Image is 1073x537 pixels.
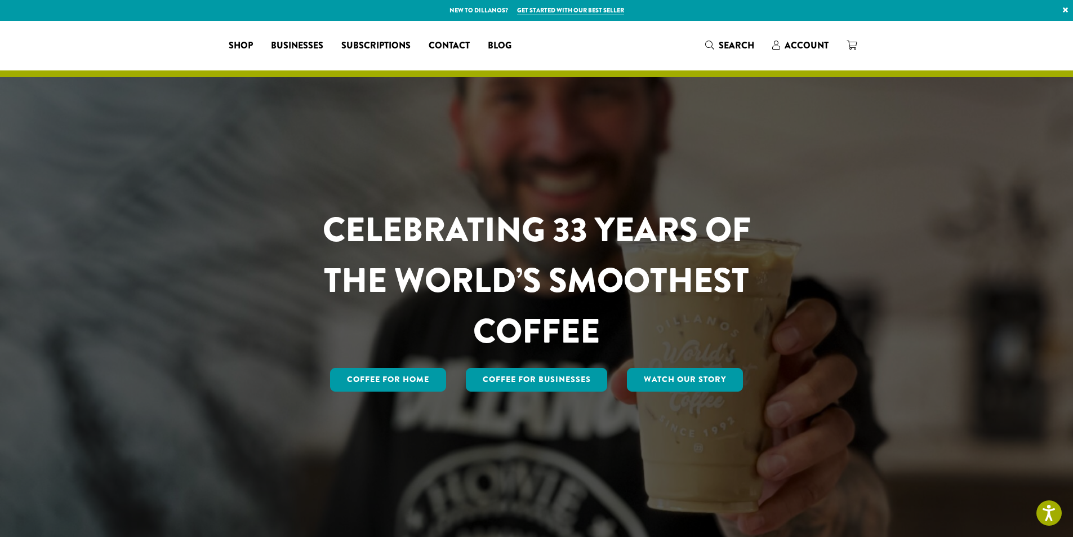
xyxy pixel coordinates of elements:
[696,36,763,55] a: Search
[429,39,470,53] span: Contact
[466,368,608,392] a: Coffee For Businesses
[220,37,262,55] a: Shop
[271,39,323,53] span: Businesses
[517,6,624,15] a: Get started with our best seller
[330,368,446,392] a: Coffee for Home
[290,205,784,357] h1: CELEBRATING 33 YEARS OF THE WORLD’S SMOOTHEST COFFEE
[341,39,411,53] span: Subscriptions
[488,39,511,53] span: Blog
[627,368,743,392] a: Watch Our Story
[719,39,754,52] span: Search
[785,39,829,52] span: Account
[229,39,253,53] span: Shop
